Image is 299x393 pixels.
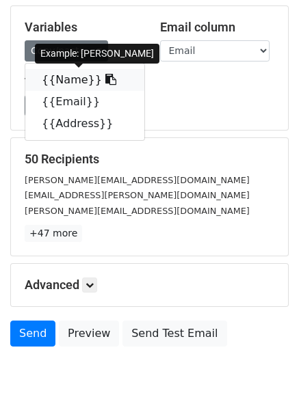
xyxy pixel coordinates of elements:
a: Send Test Email [122,321,226,347]
a: {{Name}} [25,69,144,91]
a: Copy/paste... [25,40,108,62]
small: [PERSON_NAME][EMAIL_ADDRESS][DOMAIN_NAME] [25,206,250,216]
h5: Advanced [25,277,274,293]
small: [EMAIL_ADDRESS][PERSON_NAME][DOMAIN_NAME] [25,190,250,200]
a: {{Email}} [25,91,144,113]
a: Send [10,321,55,347]
a: +47 more [25,225,82,242]
h5: Email column [160,20,275,35]
a: Preview [59,321,119,347]
a: {{Address}} [25,113,144,135]
div: Example: [PERSON_NAME] [35,44,159,64]
iframe: Chat Widget [231,327,299,393]
small: [PERSON_NAME][EMAIL_ADDRESS][DOMAIN_NAME] [25,175,250,185]
h5: Variables [25,20,140,35]
h5: 50 Recipients [25,152,274,167]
